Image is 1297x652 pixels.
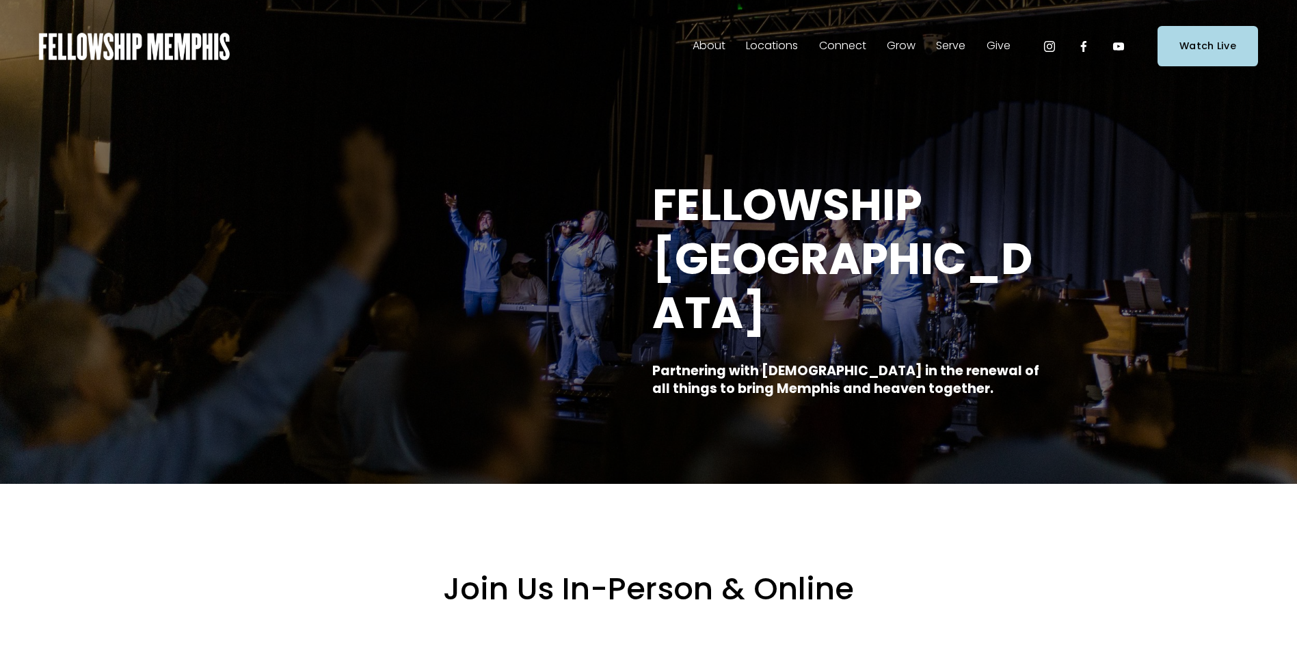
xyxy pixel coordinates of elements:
[1043,40,1056,53] a: Instagram
[693,36,725,57] a: folder dropdown
[887,36,915,57] a: folder dropdown
[887,36,915,56] span: Grow
[39,33,230,60] img: Fellowship Memphis
[746,36,798,56] span: Locations
[693,36,725,56] span: About
[819,36,866,57] a: folder dropdown
[987,36,1011,56] span: Give
[1112,40,1125,53] a: YouTube
[936,36,965,57] a: folder dropdown
[819,36,866,56] span: Connect
[1077,40,1091,53] a: Facebook
[987,36,1011,57] a: folder dropdown
[652,362,1042,398] strong: Partnering with [DEMOGRAPHIC_DATA] in the renewal of all things to bring Memphis and heaven toget...
[1158,26,1258,66] a: Watch Live
[239,569,1059,609] h2: Join Us In-Person & Online
[652,174,1032,343] strong: FELLOWSHIP [GEOGRAPHIC_DATA]
[936,36,965,56] span: Serve
[746,36,798,57] a: folder dropdown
